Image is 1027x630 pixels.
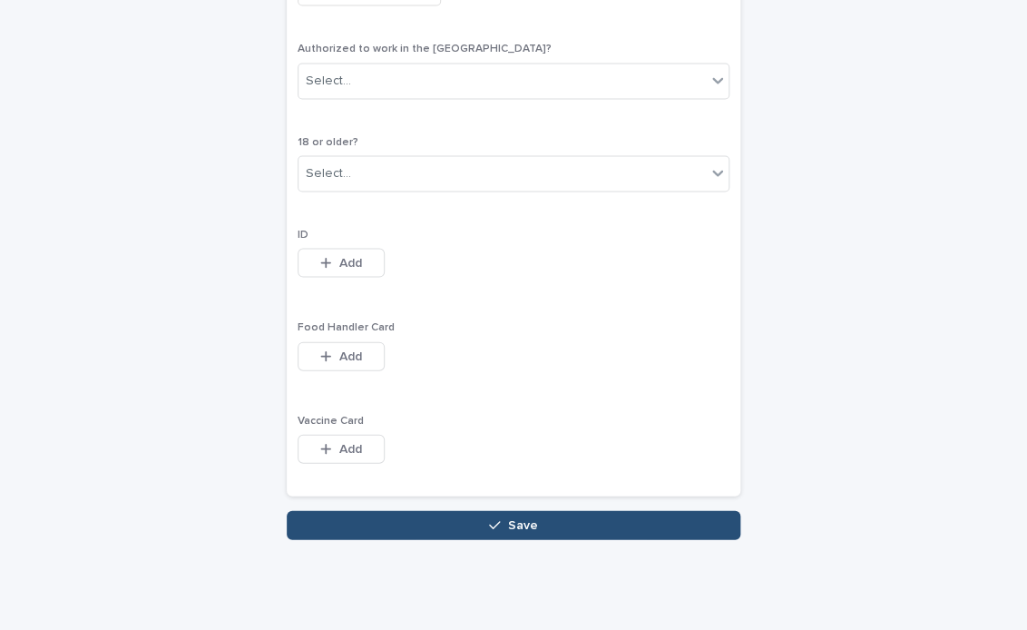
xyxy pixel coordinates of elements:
span: Add [339,349,362,362]
span: Food Handler Card [298,321,395,332]
span: 18 or older? [298,136,358,147]
span: Add [339,256,362,269]
button: Add [298,341,385,370]
span: Authorized to work in the [GEOGRAPHIC_DATA]? [298,43,552,54]
span: Add [339,442,362,455]
div: Select... [306,163,351,182]
span: ID [298,229,308,240]
button: Add [298,434,385,463]
span: Save [508,518,538,531]
button: Save [287,510,740,539]
button: Add [298,248,385,277]
div: Select... [306,71,351,90]
span: Vaccine Card [298,415,364,426]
